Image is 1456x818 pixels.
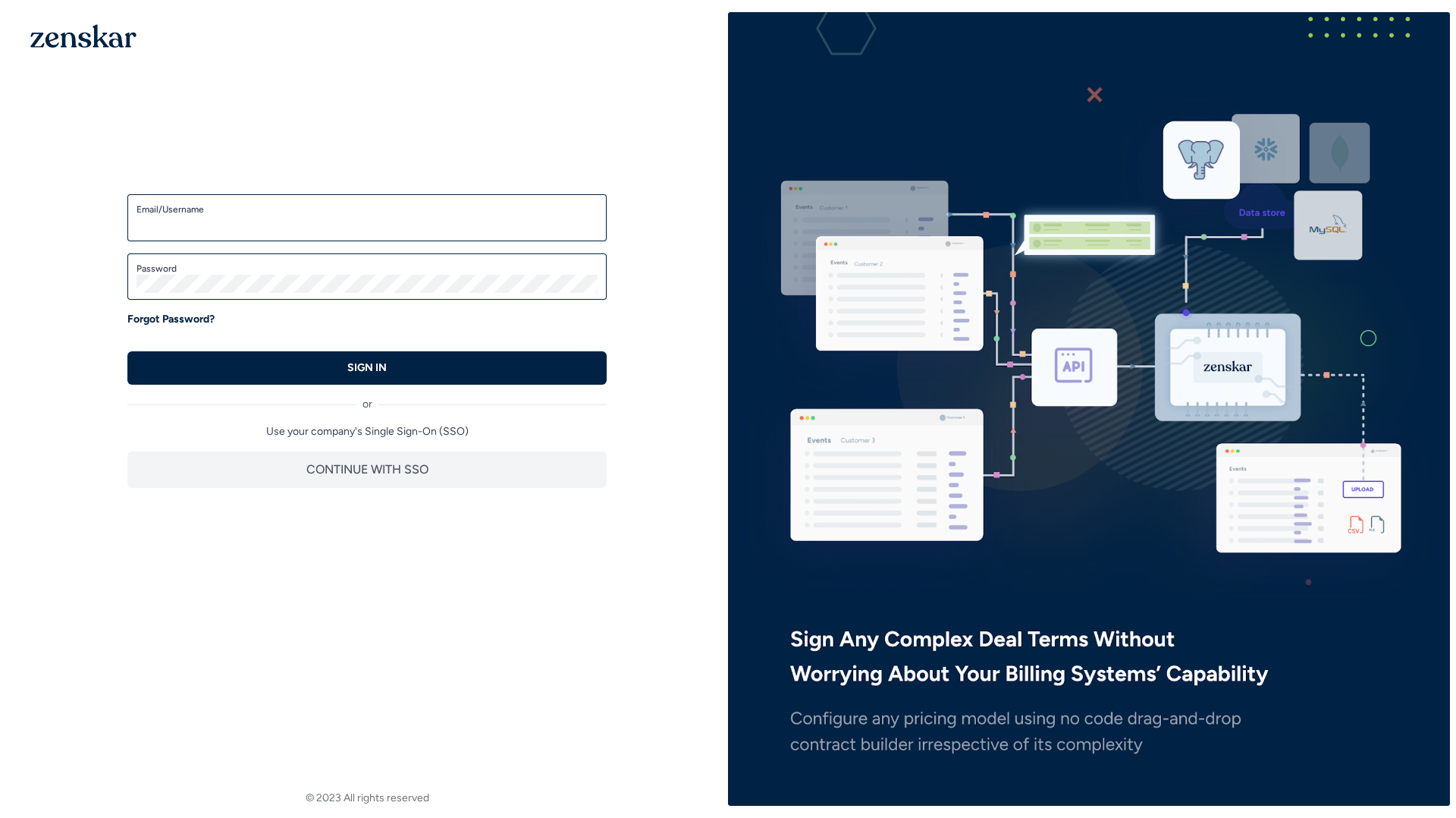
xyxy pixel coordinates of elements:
[127,351,607,385] button: SIGN IN
[136,263,598,275] label: Password
[30,24,136,48] img: 1OGAJ2xQqyY4LXKgY66KYq0eOWRCkrZdAb3gUhuVAqdWPZE9SRJmCz+oDMSn4zDLXe31Ii730ItAGKgCKgCCgCikA4Av8PJUP...
[136,203,598,216] label: Email/Username
[127,312,215,327] a: Forgot Password?
[347,360,387,376] p: SIGN IN
[127,424,607,439] p: Use your company's Single Sign-On (SSO)
[6,791,728,806] footer: © 2023 All rights reserved
[127,451,607,488] button: CONTINUE WITH SSO
[127,385,607,412] div: or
